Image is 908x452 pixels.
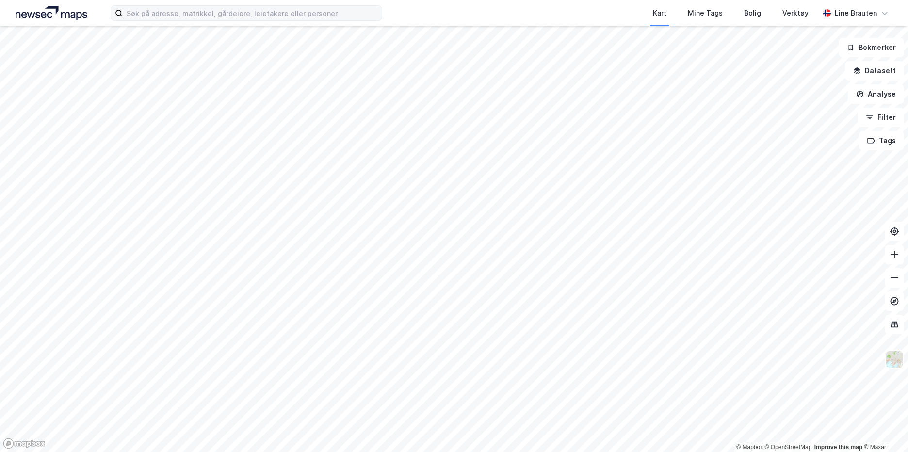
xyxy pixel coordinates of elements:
[782,7,809,19] div: Verktøy
[858,108,904,127] button: Filter
[3,438,46,449] a: Mapbox homepage
[123,6,382,20] input: Søk på adresse, matrikkel, gårdeiere, leietakere eller personer
[16,6,87,20] img: logo.a4113a55bc3d86da70a041830d287a7e.svg
[765,444,812,451] a: OpenStreetMap
[688,7,723,19] div: Mine Tags
[744,7,761,19] div: Bolig
[845,61,904,81] button: Datasett
[848,84,904,104] button: Analyse
[859,131,904,150] button: Tags
[736,444,763,451] a: Mapbox
[814,444,862,451] a: Improve this map
[859,405,908,452] div: Kontrollprogram for chat
[859,405,908,452] iframe: Chat Widget
[835,7,877,19] div: Line Brauten
[839,38,904,57] button: Bokmerker
[885,350,904,369] img: Z
[653,7,666,19] div: Kart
